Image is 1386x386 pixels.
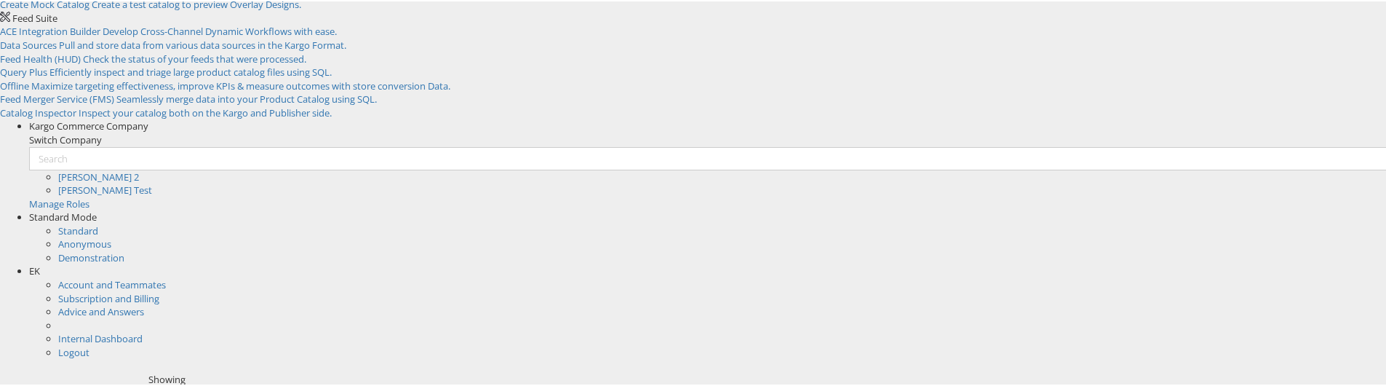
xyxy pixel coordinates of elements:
[58,304,144,317] a: Advice and Answers
[58,250,124,263] a: Demonstration
[83,51,306,64] span: Check the status of your feeds that were processed.
[29,209,97,222] span: Standard Mode
[12,10,57,23] span: Feed Suite
[103,23,337,36] span: Develop Cross-Channel Dynamic Workflows with ease.
[116,91,377,104] span: Seamlessly merge data into your Product Catalog using SQL.
[58,223,98,236] a: Standard
[29,263,40,276] span: EK
[58,169,139,182] a: [PERSON_NAME] 2
[58,291,159,304] a: Subscription and Billing
[58,182,152,195] a: [PERSON_NAME] Test
[31,78,450,91] span: Maximize targeting effectiveness, improve KPIs & measure outcomes with store conversion Data.
[59,37,346,50] span: Pull and store data from various data sources in the Kargo Format.
[29,118,148,131] span: Kargo Commerce Company
[58,277,166,290] a: Account and Teammates
[58,331,143,344] a: Internal Dashboard
[29,196,89,209] a: Manage Roles
[58,236,111,249] a: Anonymous
[79,105,332,118] span: Inspect your catalog both on the Kargo and Publisher side.
[58,344,89,358] a: Logout
[49,64,332,77] span: Efficiently inspect and triage large product catalog files using SQL.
